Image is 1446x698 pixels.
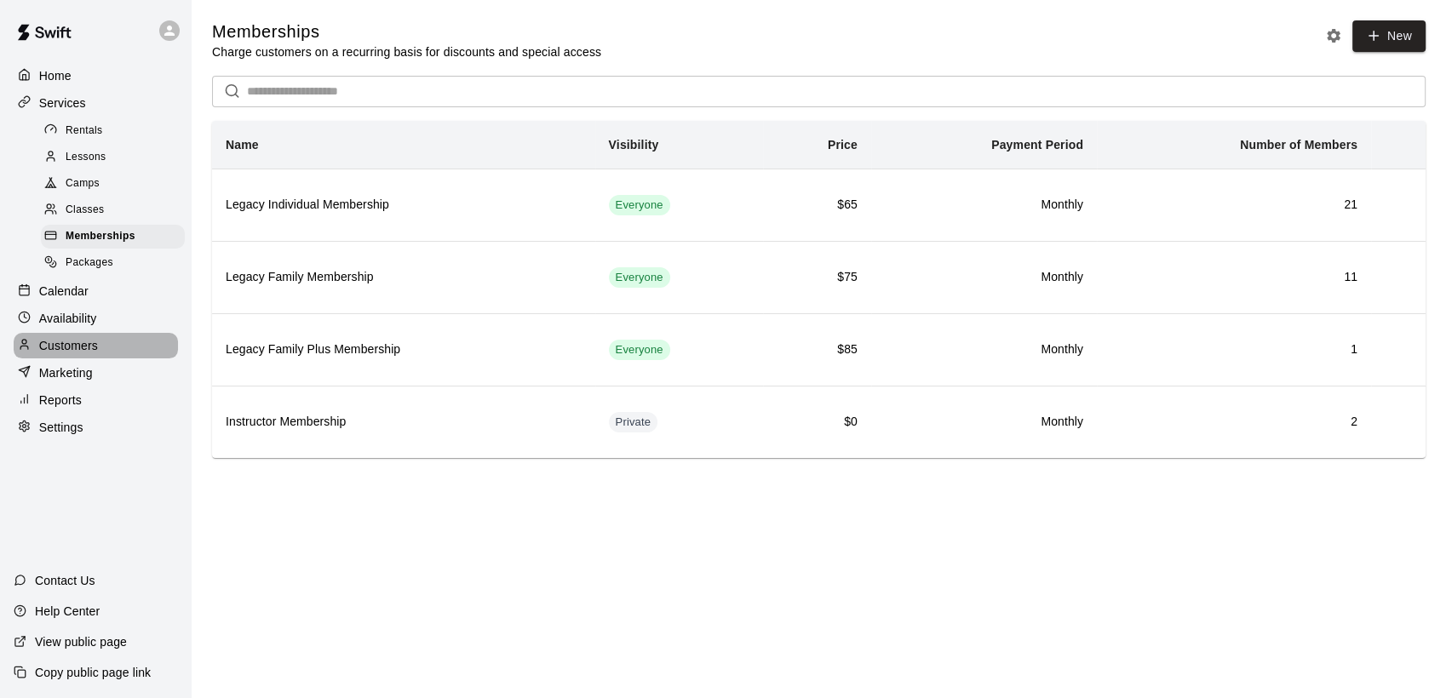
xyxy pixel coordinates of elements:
a: Home [14,63,178,89]
h6: $85 [777,340,858,359]
p: Reports [39,392,82,409]
p: Calendar [39,283,89,300]
a: Reports [14,387,178,413]
div: Rentals [41,119,185,143]
b: Price [828,138,858,152]
p: Settings [39,419,83,436]
div: Classes [41,198,185,222]
h6: Legacy Family Plus Membership [226,340,582,359]
h6: Monthly [885,196,1083,215]
h6: Monthly [885,413,1083,432]
div: This membership is hidden from the memberships page [609,412,658,432]
table: simple table [212,121,1426,458]
p: Availability [39,310,97,327]
h6: Legacy Individual Membership [226,196,582,215]
h6: 1 [1110,340,1357,359]
a: Rentals [41,117,192,144]
span: Lessons [66,149,106,166]
span: Private [609,415,658,431]
a: Marketing [14,360,178,386]
p: Charge customers on a recurring basis for discounts and special access [212,43,601,60]
h6: $75 [777,268,858,287]
span: Everyone [609,197,670,214]
p: View public page [35,633,127,650]
h6: Monthly [885,340,1083,359]
a: Settings [14,415,178,440]
span: Classes [66,202,104,219]
a: New [1352,20,1426,52]
h6: $0 [777,413,858,432]
h5: Memberships [212,20,601,43]
span: Packages [66,255,113,272]
a: Memberships [41,224,192,250]
span: Memberships [66,228,135,245]
p: Home [39,67,72,84]
a: Customers [14,333,178,358]
span: Everyone [609,270,670,286]
a: Camps [41,171,192,197]
p: Copy public page link [35,664,151,681]
h6: 2 [1110,413,1357,432]
b: Payment Period [991,138,1083,152]
a: Packages [41,250,192,277]
div: This membership is visible to all customers [609,340,670,360]
div: Memberships [41,225,185,249]
h6: 21 [1110,196,1357,215]
h6: Legacy Family Membership [226,268,582,287]
div: Lessons [41,146,185,169]
p: Marketing [39,364,93,381]
h6: 11 [1110,268,1357,287]
b: Visibility [609,138,659,152]
div: This membership is visible to all customers [609,267,670,288]
h6: $65 [777,196,858,215]
span: Camps [66,175,100,192]
h6: Monthly [885,268,1083,287]
a: Lessons [41,144,192,170]
a: Services [14,90,178,116]
span: Everyone [609,342,670,358]
h6: Instructor Membership [226,413,582,432]
p: Services [39,94,86,112]
div: Packages [41,251,185,275]
span: Rentals [66,123,103,140]
div: This membership is visible to all customers [609,195,670,215]
b: Name [226,138,259,152]
a: Classes [41,197,192,224]
button: Memberships settings [1321,23,1346,49]
p: Customers [39,337,98,354]
p: Contact Us [35,572,95,589]
p: Help Center [35,603,100,620]
a: Calendar [14,278,178,304]
div: Camps [41,172,185,196]
a: Availability [14,306,178,331]
b: Number of Members [1240,138,1357,152]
